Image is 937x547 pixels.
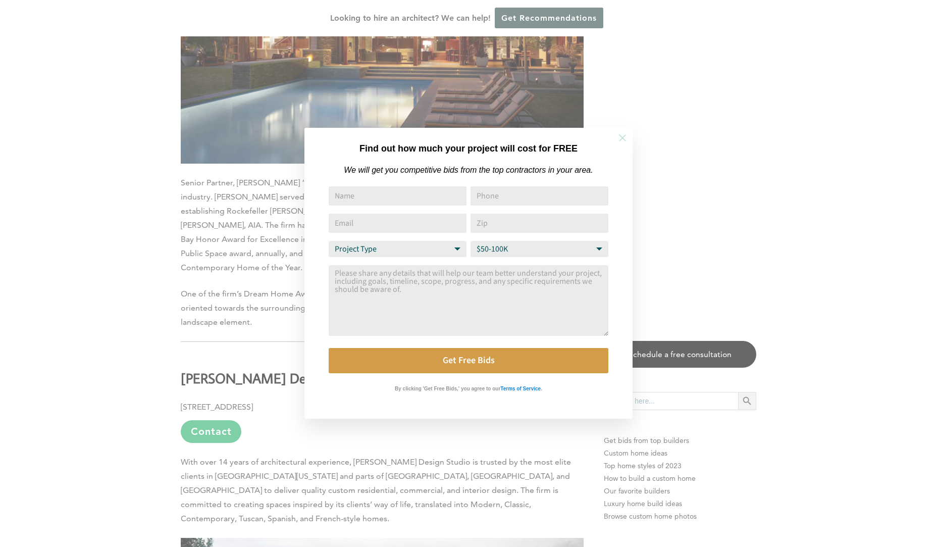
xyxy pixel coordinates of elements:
input: Email Address [329,214,466,233]
input: Name [329,186,466,206]
button: Close [605,120,640,156]
button: Get Free Bids [329,348,608,373]
textarea: Comment or Message [329,265,608,336]
em: We will get you competitive bids from the top contractors in your area. [344,166,593,174]
a: Terms of Service [500,383,541,392]
select: Project Type [329,241,466,257]
strong: Find out how much your project will cost for FREE [359,143,578,154]
select: Budget Range [471,241,608,257]
strong: Terms of Service [500,386,541,391]
strong: . [541,386,542,391]
strong: By clicking 'Get Free Bids,' you agree to our [395,386,500,391]
input: Phone [471,186,608,206]
input: Zip [471,214,608,233]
